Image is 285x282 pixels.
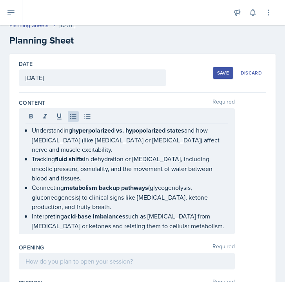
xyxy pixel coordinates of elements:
[213,67,233,79] button: Save
[19,99,45,107] label: Content
[32,211,228,231] p: Interpreting such as [MEDICAL_DATA] from [MEDICAL_DATA] or ketones and relating them to cellular ...
[9,33,276,47] h2: Planning Sheet
[32,154,228,183] p: Tracking in dehydration or [MEDICAL_DATA], including oncotic pressure, osmolality, and the moveme...
[64,212,125,221] strong: acid-base imbalances
[60,21,75,29] div: [DATE]
[32,126,228,154] p: Understanding and how [MEDICAL_DATA] (like [MEDICAL_DATA] or [MEDICAL_DATA]) affect nerve and mus...
[64,183,148,192] strong: metabolism backup pathways
[19,244,44,251] label: Opening
[9,21,49,29] a: Planning Sheets
[72,126,184,135] strong: hyperpolarized vs. hypopolarized states
[212,244,235,251] span: Required
[236,67,266,79] button: Discard
[55,155,84,164] strong: fluid shifts
[212,99,235,107] span: Required
[241,70,262,76] div: Discard
[217,70,229,76] div: Save
[32,183,228,211] p: Connecting (glycogenolysis, gluconeogenesis) to clinical signs like [MEDICAL_DATA], ketone produc...
[19,60,33,68] label: Date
